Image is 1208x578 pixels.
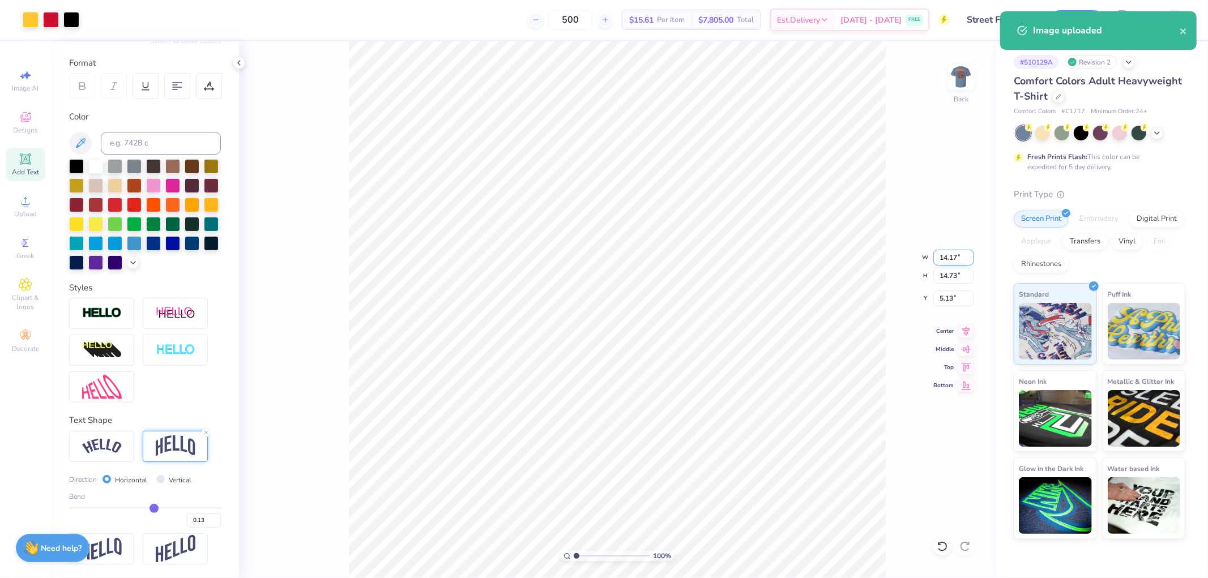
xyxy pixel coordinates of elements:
[41,543,82,554] strong: Need help?
[933,345,954,353] span: Middle
[1027,152,1167,172] div: This color can be expedited for 5 day delivery.
[1014,74,1182,103] span: Comfort Colors Adult Heavyweight T-Shirt
[954,94,968,104] div: Back
[12,168,39,177] span: Add Text
[69,57,222,70] div: Format
[82,307,122,320] img: Stroke
[737,14,754,26] span: Total
[14,209,37,219] span: Upload
[1146,233,1173,250] div: Foil
[82,439,122,454] img: Arc
[1014,107,1056,117] span: Comfort Colors
[1061,107,1085,117] span: # C1717
[156,435,195,457] img: Arch
[1180,24,1188,37] button: close
[1108,288,1132,300] span: Puff Ink
[169,475,191,485] label: Vertical
[933,327,954,335] span: Center
[69,110,221,123] div: Color
[1019,463,1083,474] span: Glow in the Dark Ink
[1033,24,1180,37] div: Image uploaded
[1072,211,1126,228] div: Embroidery
[840,14,902,26] span: [DATE] - [DATE]
[1019,390,1092,447] img: Neon Ink
[1014,233,1059,250] div: Applique
[629,14,654,26] span: $15.61
[69,414,221,427] div: Text Shape
[1014,211,1069,228] div: Screen Print
[933,382,954,389] span: Bottom
[1065,55,1117,69] div: Revision 2
[156,344,195,357] img: Negative Space
[156,306,195,320] img: Shadow
[1014,188,1185,201] div: Print Type
[1108,463,1160,474] span: Water based Ink
[933,363,954,371] span: Top
[1062,233,1108,250] div: Transfers
[12,344,39,353] span: Decorate
[101,132,221,155] input: e.g. 7428 c
[1111,233,1143,250] div: Vinyl
[82,538,122,560] img: Flag
[1019,288,1049,300] span: Standard
[1027,152,1087,161] strong: Fresh Prints Flash:
[657,14,685,26] span: Per Item
[13,126,38,135] span: Designs
[6,293,45,311] span: Clipart & logos
[82,341,122,359] img: 3d Illusion
[1014,55,1059,69] div: # 510129A
[950,66,972,88] img: Back
[1108,477,1181,534] img: Water based Ink
[958,8,1041,31] input: Untitled Design
[698,14,733,26] span: $7,805.00
[1129,211,1184,228] div: Digital Print
[1091,107,1147,117] span: Minimum Order: 24 +
[908,16,920,24] span: FREE
[1108,390,1181,447] img: Metallic & Glitter Ink
[69,281,221,294] div: Styles
[17,251,35,260] span: Greek
[1019,303,1092,359] img: Standard
[1108,375,1175,387] span: Metallic & Glitter Ink
[1019,375,1047,387] span: Neon Ink
[69,474,97,485] span: Direction
[548,10,592,30] input: – –
[12,84,39,93] span: Image AI
[1014,256,1069,273] div: Rhinestones
[1108,303,1181,359] img: Puff Ink
[777,14,820,26] span: Est. Delivery
[116,475,148,485] label: Horizontal
[156,535,195,563] img: Rise
[653,551,671,561] span: 100 %
[82,375,122,399] img: Free Distort
[69,491,85,502] span: Bend
[1019,477,1092,534] img: Glow in the Dark Ink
